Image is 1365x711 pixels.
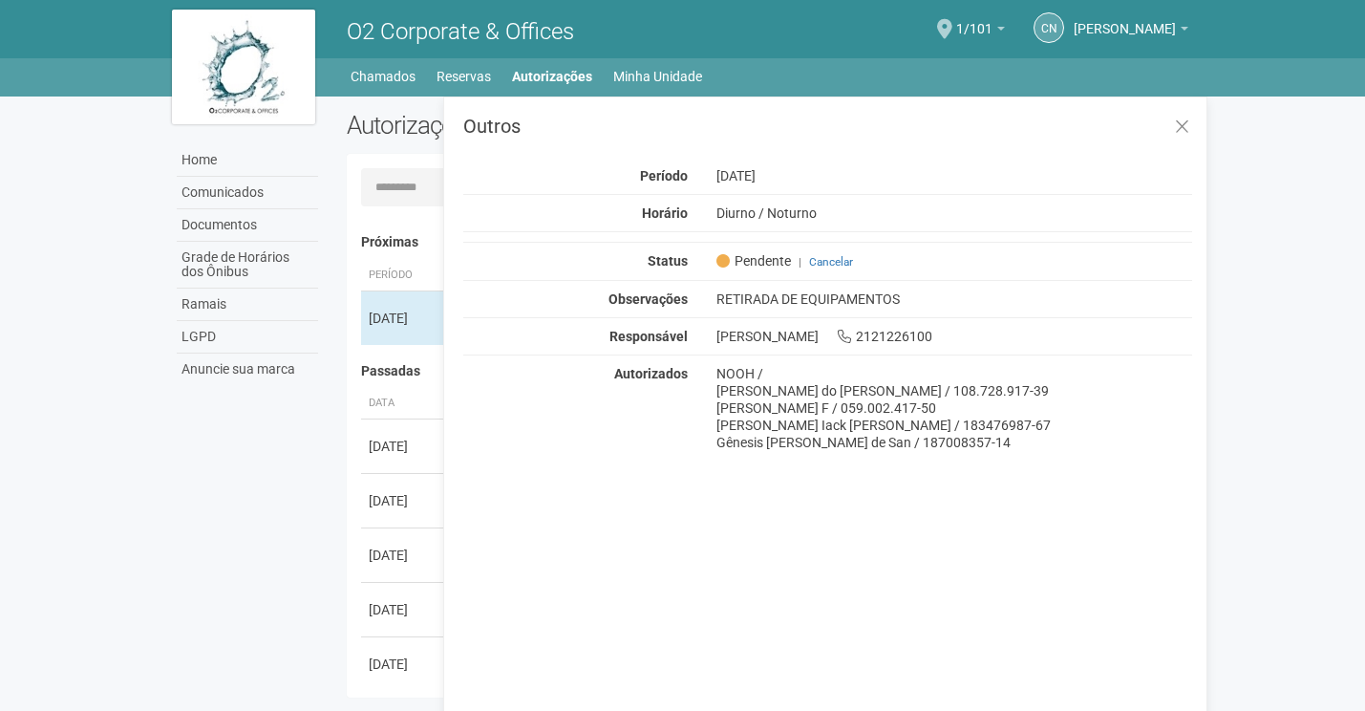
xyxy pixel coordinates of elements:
div: Diurno / Noturno [702,205,1207,222]
div: [PERSON_NAME] F / 059.002.417-50 [716,399,1193,417]
div: NOOH / [716,365,1193,382]
span: CELIA NASCIMENTO [1074,3,1176,36]
strong: Responsável [609,329,688,344]
a: LGPD [177,321,318,354]
th: Data [361,388,447,420]
a: Documentos [177,209,318,242]
span: | [799,255,801,269]
div: [DATE] [369,491,439,510]
strong: Status [648,253,688,269]
a: Comunicados [177,177,318,209]
h4: Próximas [361,235,1180,249]
div: [DATE] [369,600,439,619]
strong: Período [640,168,688,183]
div: [DATE] [702,167,1207,184]
a: 1/101 [956,24,1005,39]
a: Reservas [437,63,491,90]
a: Cancelar [809,255,853,269]
a: Grade de Horários dos Ônibus [177,242,318,289]
a: Autorizações [512,63,592,90]
div: [PERSON_NAME] do [PERSON_NAME] / 108.728.917-39 [716,382,1193,399]
div: [DATE] [369,655,439,674]
div: [PERSON_NAME] 2121226100 [702,328,1207,345]
img: logo.jpg [172,10,315,124]
h2: Autorizações [347,111,756,140]
h4: Passadas [361,364,1180,378]
h3: Outros [463,117,1192,136]
div: Gênesis [PERSON_NAME] de San / 187008357-14 [716,434,1193,451]
a: Chamados [351,63,416,90]
span: Pendente [716,252,791,269]
th: Período [361,260,447,291]
a: Ramais [177,289,318,321]
a: Home [177,144,318,177]
div: [PERSON_NAME] Iack [PERSON_NAME] / 183476987-67 [716,417,1193,434]
a: Anuncie sua marca [177,354,318,385]
span: O2 Corporate & Offices [347,18,574,45]
strong: Autorizados [614,366,688,381]
strong: Horário [642,205,688,221]
strong: Observações [608,291,688,307]
div: [DATE] [369,437,439,456]
div: RETIRADA DE EQUIPAMENTOS [702,291,1207,308]
span: 1/101 [956,3,992,36]
a: CN [1034,12,1064,43]
div: [DATE] [369,546,439,565]
a: Minha Unidade [613,63,702,90]
div: [DATE] [369,309,439,328]
a: [PERSON_NAME] [1074,24,1188,39]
